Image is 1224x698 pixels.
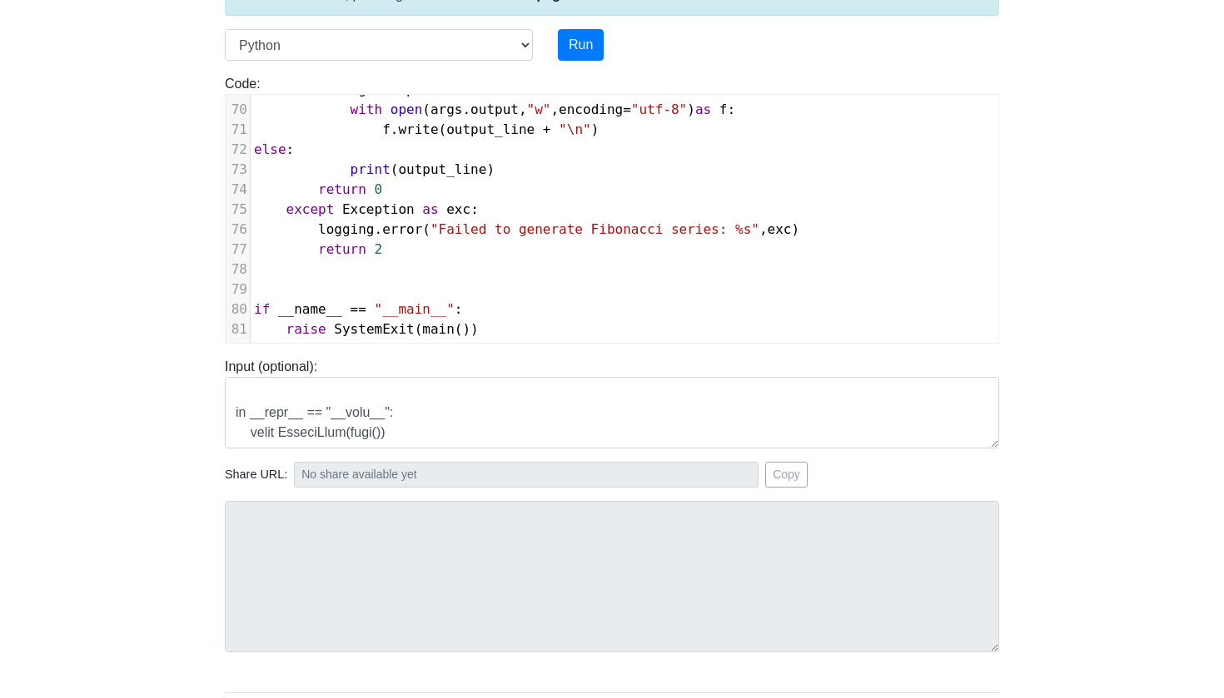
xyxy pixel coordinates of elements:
[254,301,270,317] span: if
[375,181,383,197] span: 0
[278,301,342,317] span: __name__
[375,241,383,257] span: 2
[768,221,792,237] span: exc
[254,121,599,137] span: . ( )
[470,101,519,117] span: output
[226,280,250,299] div: 79
[631,101,687,117] span: "utf-8"
[318,181,366,197] span: return
[294,462,759,488] input: No share available yet
[446,201,470,217] span: exc
[254,221,799,237] span: . ( , )
[398,161,486,177] span: output_line
[334,321,414,337] span: SystemExit
[559,101,623,117] span: encoding
[695,101,711,117] span: as
[430,221,759,237] span: "Failed to generate Fibonacci series: %s"
[254,201,479,217] span: :
[226,319,250,339] div: 81
[382,121,391,137] span: f
[254,141,286,157] span: else
[351,101,383,117] span: with
[226,200,250,220] div: 75
[422,321,455,337] span: main
[430,101,463,117] span: args
[212,74,1012,344] div: Code:
[226,100,250,120] div: 70
[226,120,250,140] div: 71
[225,466,287,484] span: Share URL:
[391,101,423,117] span: open
[212,357,1012,448] div: Input (optional):
[342,201,415,217] span: Exception
[254,161,495,177] span: ( )
[543,121,551,137] span: +
[226,180,250,200] div: 74
[254,301,463,317] span: :
[254,321,479,337] span: ( ())
[226,160,250,180] div: 73
[254,141,294,157] span: :
[286,201,335,217] span: except
[558,29,604,61] button: Run
[446,121,535,137] span: output_line
[318,221,374,237] span: logging
[226,299,250,319] div: 80
[375,301,455,317] span: "__main__"
[351,161,391,177] span: print
[286,321,326,337] span: raise
[398,121,438,137] span: write
[318,241,366,257] span: return
[559,121,591,137] span: "\n"
[226,140,250,160] div: 72
[527,101,551,117] span: "w"
[623,101,631,117] span: =
[226,260,250,280] div: 78
[351,301,366,317] span: ==
[226,240,250,260] div: 77
[422,201,438,217] span: as
[226,220,250,240] div: 76
[719,101,728,117] span: f
[254,101,735,117] span: ( . , , ) :
[382,221,422,237] span: error
[765,462,808,488] button: Copy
